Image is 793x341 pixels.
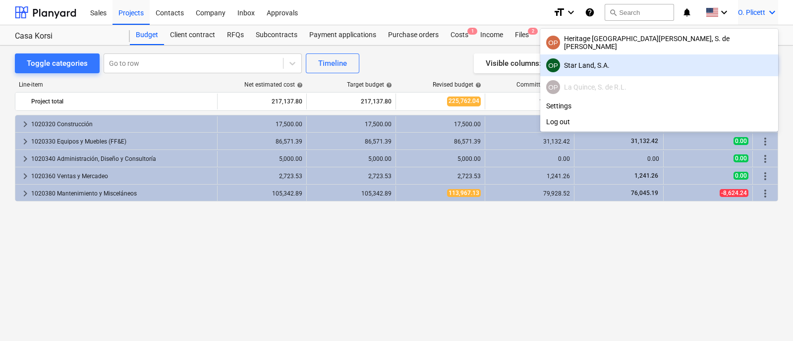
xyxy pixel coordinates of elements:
div: Orizabel Plicett [546,36,560,49]
div: Star Land, S.A. [546,58,772,72]
div: Widget de chat [743,293,793,341]
iframe: Chat Widget [743,293,793,341]
div: Heritage [GEOGRAPHIC_DATA][PERSON_NAME], S. de [PERSON_NAME] [546,35,772,50]
div: Orizabel Plicett [546,80,560,94]
span: OP [548,39,558,47]
div: La Quince, S. de R.L. [546,80,772,94]
span: OP [548,62,558,69]
div: Log out [540,114,778,130]
div: Settings [540,98,778,114]
div: Orizabel Plicett [546,58,560,72]
span: OP [548,84,558,91]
